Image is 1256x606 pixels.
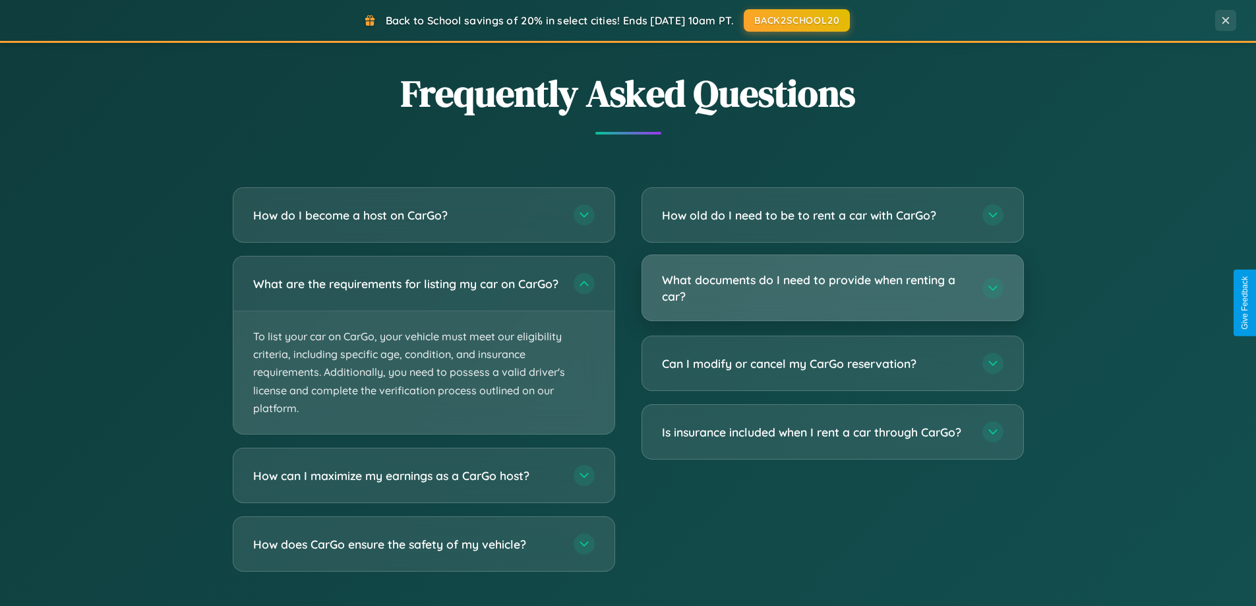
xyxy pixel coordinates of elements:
[253,468,560,484] h3: How can I maximize my earnings as a CarGo host?
[253,536,560,553] h3: How does CarGo ensure the safety of my vehicle?
[662,207,969,224] h3: How old do I need to be to rent a car with CarGo?
[253,276,560,292] h3: What are the requirements for listing my car on CarGo?
[1240,276,1249,330] div: Give Feedback
[662,355,969,372] h3: Can I modify or cancel my CarGo reservation?
[253,207,560,224] h3: How do I become a host on CarGo?
[233,68,1024,119] h2: Frequently Asked Questions
[662,272,969,304] h3: What documents do I need to provide when renting a car?
[386,14,734,27] span: Back to School savings of 20% in select cities! Ends [DATE] 10am PT.
[662,424,969,440] h3: Is insurance included when I rent a car through CarGo?
[233,311,614,434] p: To list your car on CarGo, your vehicle must meet our eligibility criteria, including specific ag...
[744,9,850,32] button: BACK2SCHOOL20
